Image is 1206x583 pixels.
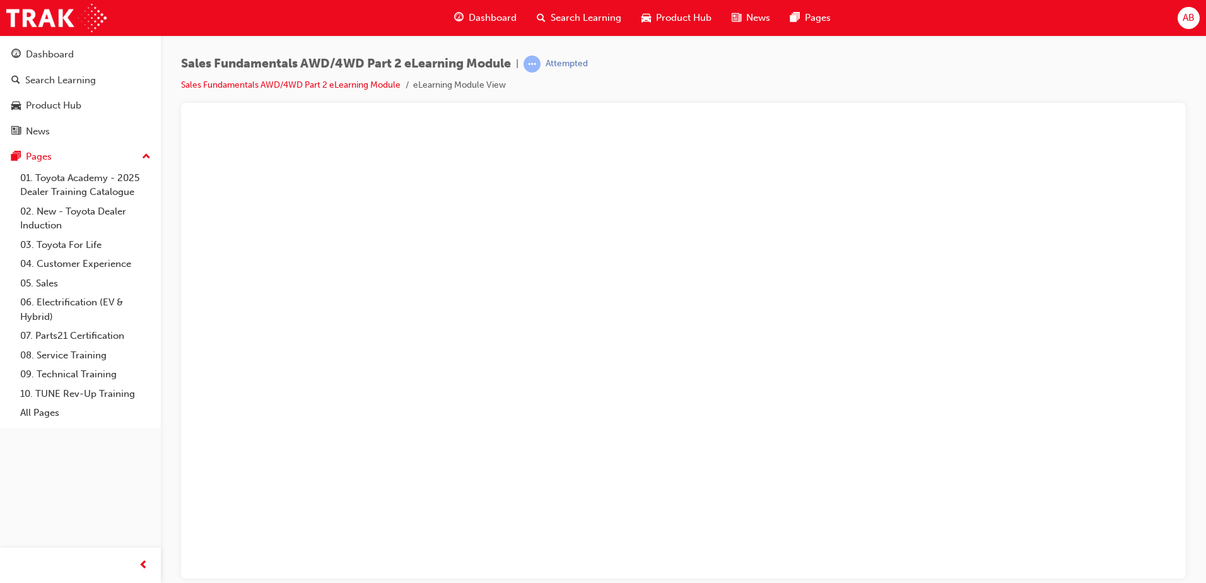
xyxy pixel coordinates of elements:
span: News [746,11,770,25]
span: car-icon [641,10,651,26]
a: search-iconSearch Learning [527,5,631,31]
a: 03. Toyota For Life [15,235,156,255]
button: Pages [5,145,156,168]
a: All Pages [15,403,156,423]
span: news-icon [732,10,741,26]
span: Dashboard [469,11,517,25]
a: 07. Parts21 Certification [15,326,156,346]
span: learningRecordVerb_ATTEMPT-icon [524,56,541,73]
a: pages-iconPages [780,5,841,31]
span: Product Hub [656,11,711,25]
a: guage-iconDashboard [444,5,527,31]
span: | [516,57,518,71]
a: 09. Technical Training [15,365,156,384]
a: 06. Electrification (EV & Hybrid) [15,293,156,326]
span: search-icon [537,10,546,26]
a: Product Hub [5,94,156,117]
a: Dashboard [5,43,156,66]
span: up-icon [142,149,151,165]
a: 10. TUNE Rev-Up Training [15,384,156,404]
span: pages-icon [11,151,21,163]
a: news-iconNews [722,5,780,31]
button: AB [1178,7,1200,29]
a: News [5,120,156,143]
button: DashboardSearch LearningProduct HubNews [5,40,156,145]
span: prev-icon [139,558,148,574]
div: Search Learning [25,73,96,88]
span: guage-icon [454,10,464,26]
span: pages-icon [790,10,800,26]
span: guage-icon [11,49,21,61]
a: Search Learning [5,69,156,92]
a: 05. Sales [15,274,156,293]
a: 04. Customer Experience [15,254,156,274]
li: eLearning Module View [413,78,506,93]
div: Product Hub [26,98,81,113]
span: Pages [805,11,831,25]
span: news-icon [11,126,21,138]
img: Trak [6,4,107,32]
span: Search Learning [551,11,621,25]
a: Sales Fundamentals AWD/4WD Part 2 eLearning Module [181,79,401,90]
div: Attempted [546,58,588,70]
div: News [26,124,50,139]
a: 02. New - Toyota Dealer Induction [15,202,156,235]
div: Pages [26,150,52,164]
span: AB [1183,11,1195,25]
span: search-icon [11,75,20,86]
a: 01. Toyota Academy - 2025 Dealer Training Catalogue [15,168,156,202]
div: Dashboard [26,47,74,62]
a: car-iconProduct Hub [631,5,722,31]
span: Sales Fundamentals AWD/4WD Part 2 eLearning Module [181,57,511,71]
span: car-icon [11,100,21,112]
a: 08. Service Training [15,346,156,365]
